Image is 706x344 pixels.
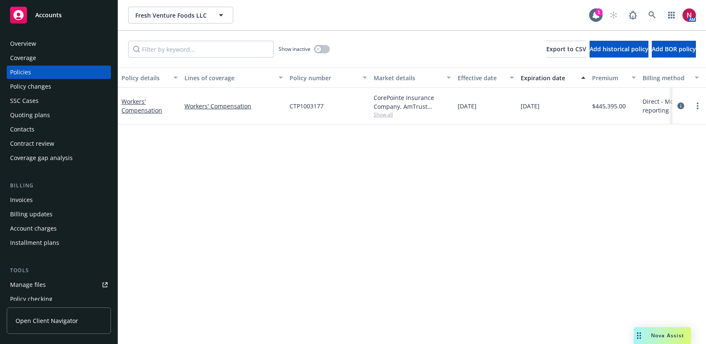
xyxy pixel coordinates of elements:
span: $445,395.00 [592,102,626,110]
a: Coverage [7,51,111,65]
a: Workers' Compensation [121,97,162,114]
button: Add historical policy [590,41,648,58]
div: Billing method [643,74,690,82]
div: Quoting plans [10,108,50,122]
div: Coverage [10,51,36,65]
div: Lines of coverage [184,74,274,82]
div: Premium [592,74,627,82]
button: Nova Assist [634,327,691,344]
button: Add BOR policy [652,41,696,58]
span: Add historical policy [590,45,648,53]
div: Policies [10,66,31,79]
span: Direct - Monthly reporting [643,97,699,115]
input: Filter by keyword... [128,41,274,58]
span: [DATE] [458,102,477,110]
a: Accounts [7,3,111,27]
button: Effective date [454,68,517,88]
span: CTP1003177 [290,102,324,110]
div: Policy details [121,74,169,82]
a: circleInformation [676,101,686,111]
a: Installment plans [7,236,111,249]
div: Billing [7,181,111,190]
a: Contract review [7,137,111,150]
a: Search [644,7,661,24]
div: Tools [7,266,111,275]
span: Export to CSV [546,45,586,53]
span: Show all [374,111,451,118]
a: Billing updates [7,207,111,221]
div: SSC Cases [10,94,39,108]
div: Expiration date [521,74,576,82]
div: Drag to move [634,327,644,344]
div: 1 [595,8,603,16]
div: Overview [10,37,36,50]
a: Coverage gap analysis [7,151,111,165]
span: Show inactive [279,45,311,53]
a: Workers' Compensation [184,102,283,110]
div: Installment plans [10,236,59,249]
button: Policy number [286,68,370,88]
div: Billing updates [10,207,53,221]
button: Expiration date [517,68,589,88]
a: Invoices [7,193,111,207]
div: Account charges [10,222,57,235]
a: Overview [7,37,111,50]
a: more [693,101,703,111]
a: Contacts [7,123,111,136]
span: Open Client Navigator [16,316,78,325]
div: Policy number [290,74,358,82]
span: Accounts [35,12,62,18]
span: [DATE] [521,102,540,110]
button: Premium [589,68,639,88]
button: Lines of coverage [181,68,286,88]
a: Report a Bug [624,7,641,24]
div: Policy changes [10,80,51,93]
div: Coverage gap analysis [10,151,73,165]
a: Policy checking [7,292,111,306]
button: Policy details [118,68,181,88]
div: Manage files [10,278,46,291]
span: Nova Assist [651,332,684,339]
button: Export to CSV [546,41,586,58]
div: Effective date [458,74,505,82]
img: photo [682,8,696,22]
div: CorePointe Insurance Company, AmTrust Financial Services, Risico Insurance Services, Inc. [374,93,451,111]
span: Add BOR policy [652,45,696,53]
a: Switch app [663,7,680,24]
a: Policies [7,66,111,79]
span: Fresh Venture Foods LLC [135,11,208,20]
button: Market details [370,68,454,88]
a: SSC Cases [7,94,111,108]
a: Policy changes [7,80,111,93]
div: Invoices [10,193,33,207]
div: Contract review [10,137,54,150]
div: Market details [374,74,442,82]
a: Quoting plans [7,108,111,122]
div: Policy checking [10,292,53,306]
a: Start snowing [605,7,622,24]
a: Manage files [7,278,111,291]
button: Billing method [639,68,702,88]
a: Account charges [7,222,111,235]
div: Contacts [10,123,34,136]
button: Fresh Venture Foods LLC [128,7,233,24]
